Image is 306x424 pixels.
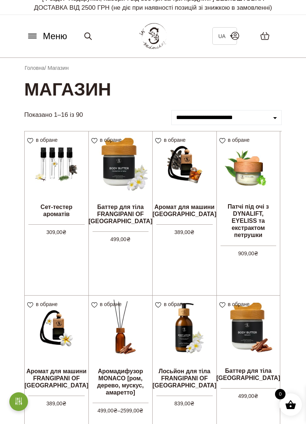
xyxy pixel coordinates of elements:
[89,131,153,235] a: Баттер для тіла FRANGIPANI OF [GEOGRAPHIC_DATA] 499,00₴
[91,302,97,308] img: unfavourite.svg
[89,296,153,399] a: Аромадифузор MONACO [ром, дерево, мускус, амаретто] 499,00₴–2599,00₴
[153,365,216,392] h2: Лосьйон для тіла FRANGIPANI OF [GEOGRAPHIC_DATA]
[155,301,188,307] a: в обране
[263,34,266,40] span: 1
[219,137,252,143] a: в обране
[219,301,252,307] a: в обране
[238,393,258,399] bdi: 499,00
[27,138,33,144] img: unfavourite.svg
[36,137,57,143] span: в обране
[24,29,69,43] button: Меню
[219,302,225,308] img: unfavourite.svg
[25,131,88,235] a: Сет-тестер ароматів 309,00₴
[25,64,281,72] nav: Breadcrumb
[62,229,66,235] span: ₴
[153,296,216,399] a: Лосьйон для тіла FRANGIPANI OF [GEOGRAPHIC_DATA] 839,00₴
[43,29,67,43] span: Меню
[174,400,194,406] bdi: 839,00
[217,296,280,399] a: Баттер для тіла [GEOGRAPHIC_DATA] 499,00₴
[212,27,237,45] a: UA
[27,137,60,143] a: в обране
[155,137,188,143] a: в обране
[275,389,285,399] span: 0
[24,110,83,119] p: Показано 1–16 із 90
[110,236,131,242] bdi: 499,00
[121,408,144,414] bdi: 2599,00
[24,78,282,101] h1: Магазин
[228,301,250,307] span: в обране
[155,302,161,308] img: unfavourite.svg
[36,301,57,307] span: в обране
[218,33,225,39] span: UA
[139,408,143,414] span: ₴
[93,403,149,415] span: –
[127,236,131,242] span: ₴
[89,200,153,228] h2: Баттер для тіла FRANGIPANI OF [GEOGRAPHIC_DATA]
[254,393,258,399] span: ₴
[174,229,194,235] bdi: 389,00
[153,200,216,221] h2: Аромат для машини [GEOGRAPHIC_DATA]
[46,400,66,406] bdi: 389,00
[27,301,60,307] a: в обране
[89,365,153,399] h2: Аромадифузор MONACO [ром, дерево, мускус, амаретто]
[253,24,277,48] a: 1
[100,301,122,307] span: в обране
[164,301,185,307] span: в обране
[217,364,280,384] h2: Баттер для тіла [GEOGRAPHIC_DATA]
[97,408,118,414] bdi: 499,00
[100,137,122,143] span: в обране
[139,23,167,49] img: BY SADOVSKIY
[113,408,118,414] span: ₴
[217,200,280,242] h2: Патчі під очі з DYNALIFT, EYELISS та екстрактом петрушки
[25,365,88,392] h2: Аромат для машини FRANGIPANI OF [GEOGRAPHIC_DATA]
[91,138,97,144] img: unfavourite.svg
[155,138,161,144] img: unfavourite.svg
[25,296,88,399] a: Аромат для машини FRANGIPANI OF [GEOGRAPHIC_DATA] 389,00₴
[25,65,44,71] a: Головна
[190,400,194,406] span: ₴
[91,301,124,307] a: в обране
[153,131,216,235] a: Аромат для машини [GEOGRAPHIC_DATA] 389,00₴
[46,229,66,235] bdi: 309,00
[171,110,282,125] select: Замовлення магазину
[25,200,88,221] h2: Сет-тестер ароматів
[219,138,225,144] img: unfavourite.svg
[62,400,66,406] span: ₴
[217,131,280,234] a: Патчі під очі з DYNALIFT, EYELISS та екстрактом петрушки 909,00₴
[190,229,194,235] span: ₴
[238,250,258,256] bdi: 909,00
[254,250,258,256] span: ₴
[27,302,33,308] img: unfavourite.svg
[91,137,124,143] a: в обране
[228,137,250,143] span: в обране
[164,137,185,143] span: в обране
